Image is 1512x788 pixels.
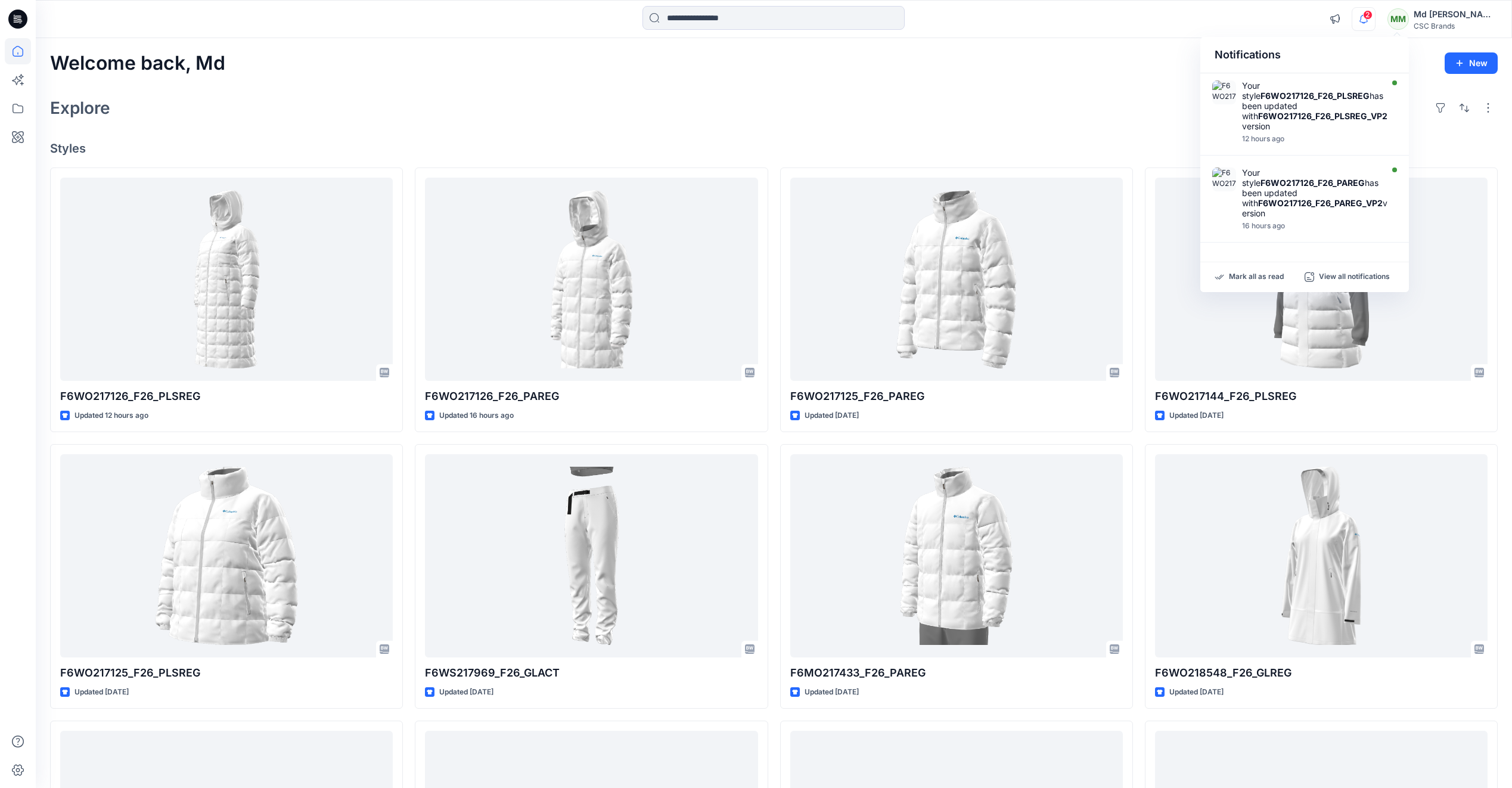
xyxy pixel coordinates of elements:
[425,454,757,657] a: F6WS217969_F26_GLACT
[1258,111,1387,121] strong: F6WO217126_F26_PLSREG_VP2
[1242,80,1390,131] div: Your style has been updated with version
[790,178,1123,381] a: F6WO217125_F26_PAREG
[1212,167,1236,191] img: F6WO217126_F26_PAREG_VP2
[790,388,1123,405] p: F6WO217125_F26_PAREG
[790,454,1123,657] a: F6MO217433_F26_PAREG
[1242,222,1390,230] div: Saturday, September 27, 2025 09:46
[1155,454,1488,657] a: F6WO218548_F26_GLREG
[1155,388,1488,405] p: F6WO217144_F26_PLSREG
[1260,178,1365,188] strong: F6WO217126_F26_PAREG
[1363,10,1373,20] span: 2
[1229,272,1284,283] p: Mark all as read
[425,178,757,381] a: F6WO217126_F26_PAREG
[50,98,110,117] h2: Explore
[50,141,1498,156] h4: Styles
[60,665,393,681] p: F6WO217125_F26_PLSREG
[1200,37,1409,73] div: Notifications
[74,409,148,422] p: Updated 12 hours ago
[1242,135,1390,143] div: Saturday, September 27, 2025 13:15
[790,665,1123,681] p: F6MO217433_F26_PAREG
[1445,52,1498,74] button: New
[425,665,757,681] p: F6WS217969_F26_GLACT
[60,388,393,405] p: F6WO217126_F26_PLSREG
[1169,686,1224,699] p: Updated [DATE]
[1387,8,1409,30] div: MM
[1260,91,1370,101] strong: F6WO217126_F26_PLSREG
[60,454,393,657] a: F6WO217125_F26_PLSREG
[439,409,514,422] p: Updated 16 hours ago
[1319,272,1390,283] p: View all notifications
[1169,409,1224,422] p: Updated [DATE]
[1242,167,1390,218] div: Your style has been updated with version
[1155,665,1488,681] p: F6WO218548_F26_GLREG
[805,686,859,699] p: Updated [DATE]
[74,686,129,699] p: Updated [DATE]
[50,52,225,75] h2: Welcome back, Md
[1155,178,1488,381] a: F6WO217144_F26_PLSREG
[1212,80,1236,104] img: F6WO217126_F26_PLSREG_VP2
[60,178,393,381] a: F6WO217126_F26_PLSREG
[1414,21,1497,30] div: CSC Brands
[425,388,757,405] p: F6WO217126_F26_PAREG
[805,409,859,422] p: Updated [DATE]
[1258,198,1383,208] strong: F6WO217126_F26_PAREG_VP2
[1414,7,1497,21] div: Md [PERSON_NAME]
[439,686,493,699] p: Updated [DATE]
